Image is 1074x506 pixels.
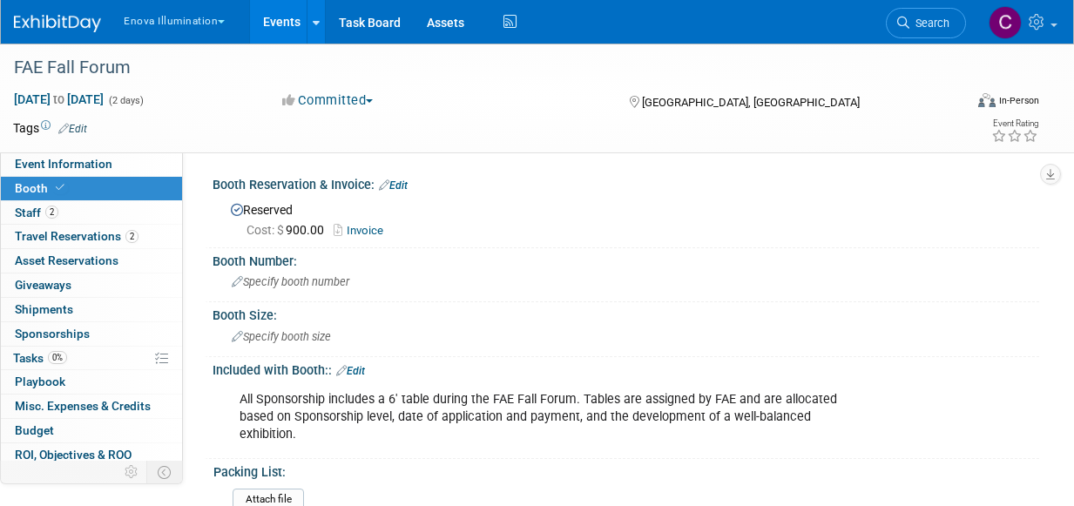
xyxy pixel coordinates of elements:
span: Cost: $ [247,223,286,237]
div: Reserved [226,197,1026,240]
span: Tasks [13,351,67,365]
a: Invoice [334,224,392,237]
span: Playbook [15,374,65,388]
div: Included with Booth:: [213,357,1039,380]
a: Shipments [1,298,182,321]
span: Event Information [15,157,112,171]
span: (2 days) [107,95,144,106]
span: Travel Reservations [15,229,138,243]
div: Booth Number: [213,248,1039,270]
span: Shipments [15,302,73,316]
div: Event Rating [991,119,1038,128]
a: Travel Reservations2 [1,225,182,248]
a: Booth [1,177,182,200]
a: Search [886,8,966,38]
span: 2 [45,206,58,219]
img: Format-Inperson.png [978,93,996,107]
div: FAE Fall Forum [8,52,951,84]
div: In-Person [998,94,1039,107]
span: Specify booth number [232,275,349,288]
a: Budget [1,419,182,442]
span: ROI, Objectives & ROO [15,448,132,462]
span: [DATE] [DATE] [13,91,105,107]
td: Tags [13,119,87,137]
a: Sponsorships [1,322,182,346]
a: Edit [58,123,87,135]
span: Specify booth size [232,330,331,343]
span: 2 [125,230,138,243]
a: Tasks0% [1,347,182,370]
span: Booth [15,181,68,195]
a: Giveaways [1,273,182,297]
span: Asset Reservations [15,253,118,267]
td: Toggle Event Tabs [147,461,183,483]
span: Staff [15,206,58,219]
a: Event Information [1,152,182,176]
a: Edit [336,365,365,377]
a: Misc. Expenses & Credits [1,395,182,418]
a: Staff2 [1,201,182,225]
a: ROI, Objectives & ROO [1,443,182,467]
td: Personalize Event Tab Strip [117,461,147,483]
a: Playbook [1,370,182,394]
span: Misc. Expenses & Credits [15,399,151,413]
span: Giveaways [15,278,71,292]
img: ExhibitDay [14,15,101,32]
span: Sponsorships [15,327,90,341]
img: Coley McClendon [989,6,1022,39]
a: Edit [379,179,408,192]
div: Packing List: [213,459,1031,481]
span: Search [909,17,949,30]
div: Event Format [890,91,1039,117]
i: Booth reservation complete [56,183,64,192]
span: 900.00 [247,223,331,237]
div: Booth Size: [213,302,1039,324]
div: Booth Reservation & Invoice: [213,172,1039,194]
span: [GEOGRAPHIC_DATA], [GEOGRAPHIC_DATA] [642,96,860,109]
span: 0% [48,351,67,364]
button: Committed [276,91,380,110]
a: Asset Reservations [1,249,182,273]
span: to [51,92,67,106]
span: Budget [15,423,54,437]
div: All Sponsorship includes a 6' table during the FAE Fall Forum. Tables are assigned by FAE and are... [227,382,875,452]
